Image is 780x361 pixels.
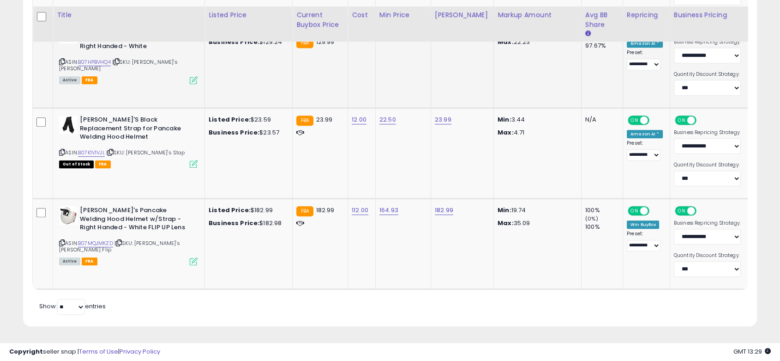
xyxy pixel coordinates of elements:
[82,76,97,84] span: FBA
[209,219,285,227] div: $182.98
[106,149,185,156] span: | SKU: [PERSON_NAME]'s Stap
[648,116,663,124] span: OFF
[379,206,398,215] a: 164.93
[498,206,574,214] p: 19.74
[59,257,80,265] span: All listings currently available for purchase on Amazon
[209,128,259,137] b: Business Price:
[379,10,427,20] div: Min Price
[498,219,514,227] strong: Max:
[674,220,741,226] label: Business Repricing Strategy:
[627,231,663,251] div: Preset:
[629,207,640,215] span: ON
[733,347,771,356] span: 2025-10-7 13:29 GMT
[95,160,111,168] span: FBA
[80,206,192,234] b: [PERSON_NAME]'s Pancake Welding Hood Helmet w/Strap - Right Handed - White FLIP UP Lens
[627,49,663,70] div: Preset:
[209,206,251,214] b: Listed Price:
[585,10,619,30] div: Avg BB Share
[498,128,574,137] p: 4.71
[695,207,709,215] span: OFF
[627,140,663,161] div: Preset:
[209,128,285,137] div: $23.57
[59,160,94,168] span: All listings that are currently out of stock and unavailable for purchase on Amazon
[498,219,574,227] p: 35.09
[352,115,366,124] a: 12.00
[209,116,285,124] div: $23.59
[674,39,741,45] label: Business Repricing Strategy:
[498,38,574,46] p: 22.23
[676,116,687,124] span: ON
[627,10,666,20] div: Repricing
[674,162,741,168] label: Quantity Discount Strategy:
[674,71,741,78] label: Quantity Discount Strategy:
[585,42,623,50] div: 97.67%
[120,347,160,356] a: Privacy Policy
[498,116,574,124] p: 3.44
[674,252,741,259] label: Quantity Discount Strategy:
[59,76,80,84] span: All listings currently available for purchase on Amazon
[585,206,623,214] div: 100%
[435,115,451,124] a: 23.99
[209,115,251,124] b: Listed Price:
[435,10,490,20] div: [PERSON_NAME]
[296,10,344,30] div: Current Buybox Price
[57,10,201,20] div: Title
[79,347,118,356] a: Terms of Use
[316,37,334,46] span: 129.99
[209,38,285,46] div: $129.24
[674,129,741,136] label: Business Repricing Strategy:
[627,39,663,48] div: Amazon AI *
[498,128,514,137] strong: Max:
[498,10,577,20] div: Markup Amount
[59,239,180,253] span: | SKU: [PERSON_NAME]'s [PERSON_NAME] Flip
[78,149,105,157] a: B07K1V1VJL
[316,115,332,124] span: 23.99
[59,206,78,225] img: 31YIRzVCgPL._SL40_.jpg
[498,115,511,124] strong: Min:
[59,116,78,134] img: 31oiTYpuZ6L._SL40_.jpg
[676,207,687,215] span: ON
[695,116,709,124] span: OFF
[296,38,313,48] small: FBA
[59,116,198,167] div: ASIN:
[209,219,259,227] b: Business Price:
[585,215,598,222] small: (0%)
[80,116,192,144] b: [PERSON_NAME]'S Black Replacement Strap for Pancake Welding Hood Helmet
[352,10,372,20] div: Cost
[627,130,663,138] div: Amazon AI *
[629,116,640,124] span: ON
[82,257,97,265] span: FBA
[59,206,198,264] div: ASIN:
[9,347,43,356] strong: Copyright
[59,58,178,72] span: | SKU: [PERSON_NAME]'s [PERSON_NAME]
[627,220,660,229] div: Win BuyBox
[316,206,334,214] span: 182.99
[498,206,511,214] strong: Min:
[674,10,768,20] div: Business Pricing
[209,10,288,20] div: Listed Price
[9,348,160,356] div: seller snap | |
[78,58,111,66] a: B07HPBVHQ4
[209,206,285,214] div: $182.99
[209,37,259,46] b: Business Price:
[78,239,113,247] a: B07MQJMKZD
[296,206,313,216] small: FBA
[585,30,591,38] small: Avg BB Share.
[648,207,663,215] span: OFF
[379,115,396,124] a: 22.50
[352,206,368,215] a: 112.00
[585,116,616,124] div: N/A
[498,37,514,46] strong: Max:
[435,206,453,215] a: 182.99
[585,223,623,231] div: 100%
[39,302,106,311] span: Show: entries
[59,25,198,83] div: ASIN:
[296,116,313,126] small: FBA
